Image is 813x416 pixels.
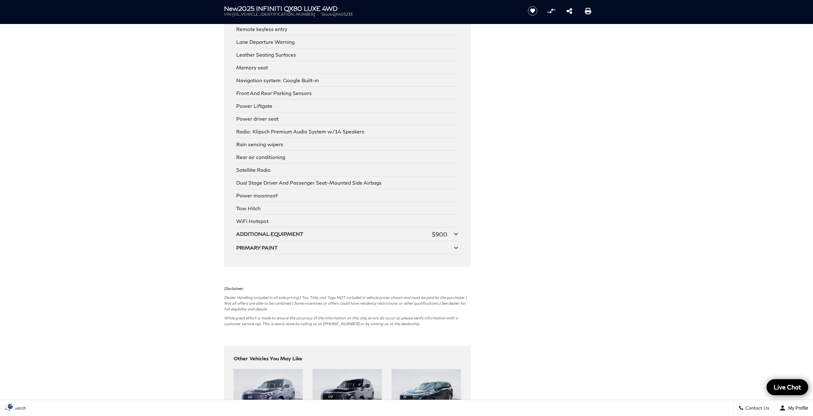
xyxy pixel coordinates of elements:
[236,138,458,151] div: Rain sensing wipers
[775,400,813,416] button: Open user profile menu
[546,6,556,16] button: Compare Vehicle
[321,12,332,17] span: Stock:
[236,151,458,164] div: Rear air conditioning
[3,403,18,410] img: Opt-Out Icon
[786,405,808,411] span: My Profile
[224,295,471,312] p: Dealer Handling included in all sale pricing | Tax, Title, and Tags NOT included in vehicle price...
[236,125,458,138] div: Radio: Klipsch Premium Audio System w/14 Speakers
[236,202,458,215] div: Tow Hitch
[224,4,238,12] strong: New
[232,12,315,17] span: [US_VEHICLE_IDENTIFICATION_NUMBER]
[332,12,353,17] span: QX405233
[526,6,540,16] button: Save vehicle
[224,12,232,17] span: VIN:
[224,315,471,327] p: While great effort is made to ensure the accuracy of the information on this site, errors do occu...
[236,48,458,61] div: Leather Seating Surfaces
[236,189,458,202] div: Power moonroof
[770,383,804,391] span: Live Chat
[236,61,458,74] div: Memory seat
[236,176,458,189] div: Dual Stage Driver And Passenger Seat-Mounted Side Airbags
[236,112,458,125] div: Power driver seat
[567,7,572,15] a: Share this New 2025 INFINITI QX80 LUXE 4WD
[236,74,458,87] div: Navigation system: Google Built-in
[224,286,244,291] strong: Disclaimer:
[236,215,458,228] div: WiFi Hotspot
[744,405,769,411] span: Contact Us
[10,405,26,411] span: Search
[585,7,591,15] a: Print this New 2025 INFINITI QX80 LUXE 4WD
[236,100,458,112] div: Power Liftgate
[767,379,808,395] a: Live Chat
[236,23,458,36] div: Remote keyless entry
[236,87,458,100] div: Front And Rear Parking Sensors
[224,5,517,12] h1: 2025 INFINITI QX80 LUXE 4WD
[3,403,18,410] section: Click to Open Cookie Consent Modal
[432,231,447,238] div: $900
[234,356,461,361] h2: Other Vehicles You May Like
[236,164,458,176] div: Satellite Radio
[236,244,454,251] div: PRIMARY PAINT
[236,36,458,48] div: Lane Departure Warning
[236,231,432,238] div: ADDITIONAL EQUIPMENT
